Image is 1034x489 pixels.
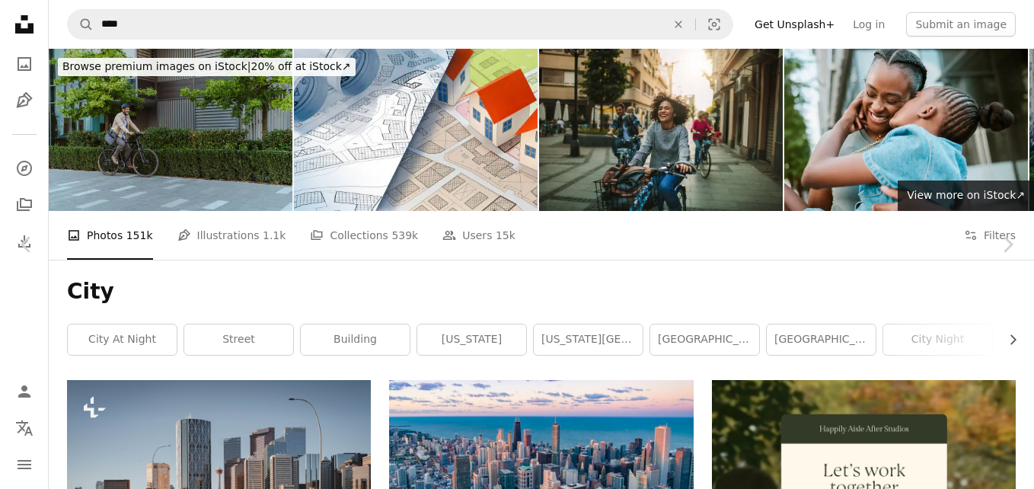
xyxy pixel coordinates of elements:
a: [US_STATE] [417,324,526,355]
img: Professional man commuting on bicycle in urban setting [49,49,292,211]
a: Users 15k [442,211,515,260]
a: Browse premium images on iStock|20% off at iStock↗ [49,49,365,85]
button: Language [9,413,40,443]
a: city at night [68,324,177,355]
span: 539k [391,227,418,244]
a: Explore [9,153,40,184]
a: Log in / Sign up [9,376,40,407]
a: [GEOGRAPHIC_DATA] [650,324,759,355]
a: city night [883,324,992,355]
a: building [301,324,410,355]
button: Menu [9,449,40,480]
form: Find visuals sitewide [67,9,733,40]
img: Young People Exploring The City On Bicycles [539,49,783,211]
button: scroll list to the right [999,324,1016,355]
a: white and brown city buildings during daytime [389,467,693,481]
span: 15k [496,227,515,244]
button: Search Unsplash [68,10,94,39]
a: Log in [844,12,894,37]
span: 1.1k [263,227,286,244]
a: [GEOGRAPHIC_DATA] [767,324,876,355]
img: Daughter Kisses Her Mother [784,49,1028,211]
img: REAL ESTATE AND CONSTRUCTION INDUSTRY CONCEPT WITH BUILDING PERMIT residential area, cadastral ma... [294,49,538,211]
button: Visual search [696,10,732,39]
button: Clear [662,10,695,39]
button: Filters [964,211,1016,260]
a: street [184,324,293,355]
button: Submit an image [906,12,1016,37]
a: Illustrations [9,85,40,116]
h1: City [67,278,1016,305]
a: [US_STATE][GEOGRAPHIC_DATA] [534,324,643,355]
a: Collections 539k [310,211,418,260]
a: Illustrations 1.1k [177,211,286,260]
a: Next [981,171,1034,318]
a: a city street with tall buildings in the background [67,475,371,488]
a: View more on iStock↗ [898,181,1034,211]
span: 20% off at iStock ↗ [62,60,351,72]
a: Photos [9,49,40,79]
span: Browse premium images on iStock | [62,60,251,72]
span: View more on iStock ↗ [907,189,1025,201]
a: Get Unsplash+ [745,12,844,37]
